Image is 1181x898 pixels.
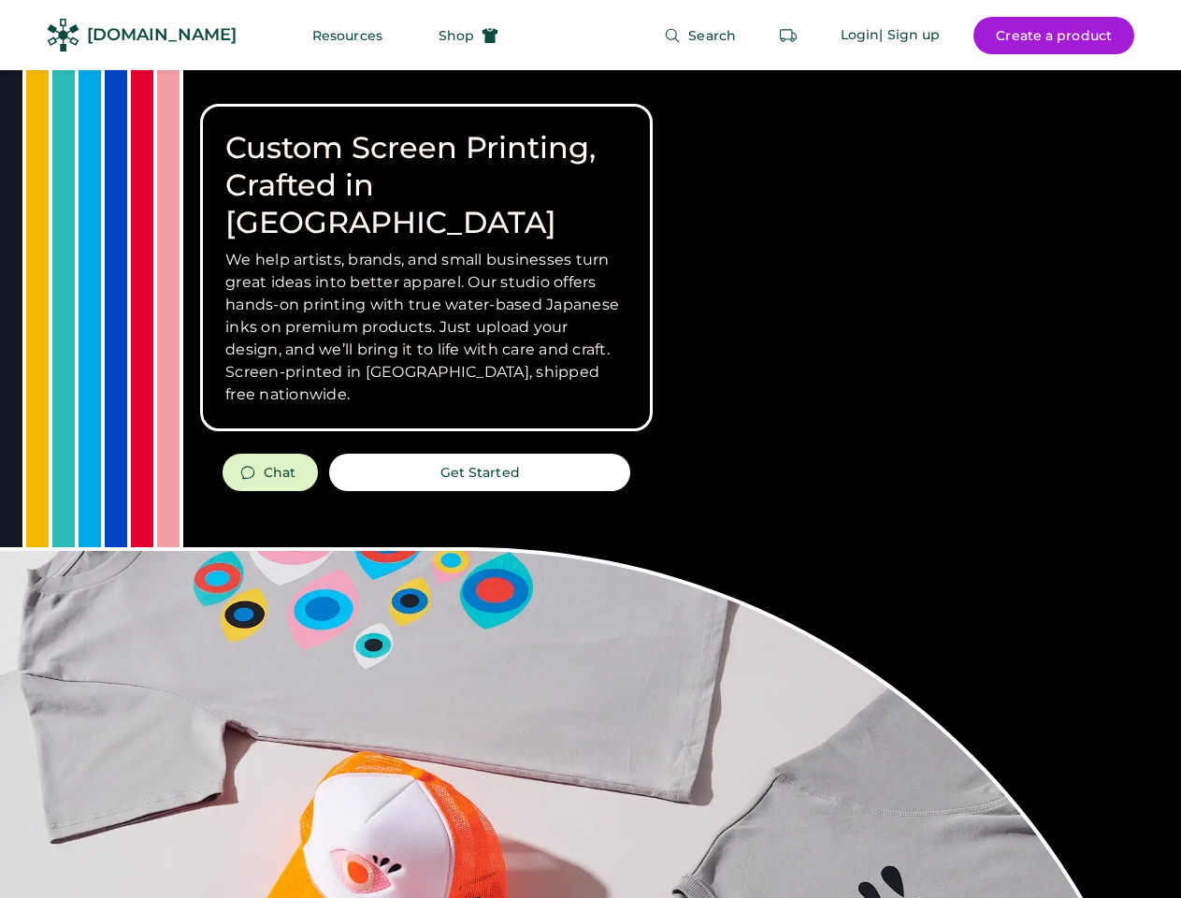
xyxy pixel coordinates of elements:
[87,23,237,47] div: [DOMAIN_NAME]
[290,17,405,54] button: Resources
[688,29,736,42] span: Search
[416,17,521,54] button: Shop
[973,17,1134,54] button: Create a product
[329,454,630,491] button: Get Started
[641,17,758,54] button: Search
[47,19,79,51] img: Rendered Logo - Screens
[225,129,627,241] h1: Custom Screen Printing, Crafted in [GEOGRAPHIC_DATA]
[770,17,807,54] button: Retrieve an order
[223,454,318,491] button: Chat
[841,26,880,45] div: Login
[439,29,474,42] span: Shop
[225,249,627,406] h3: We help artists, brands, and small businesses turn great ideas into better apparel. Our studio of...
[879,26,940,45] div: | Sign up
